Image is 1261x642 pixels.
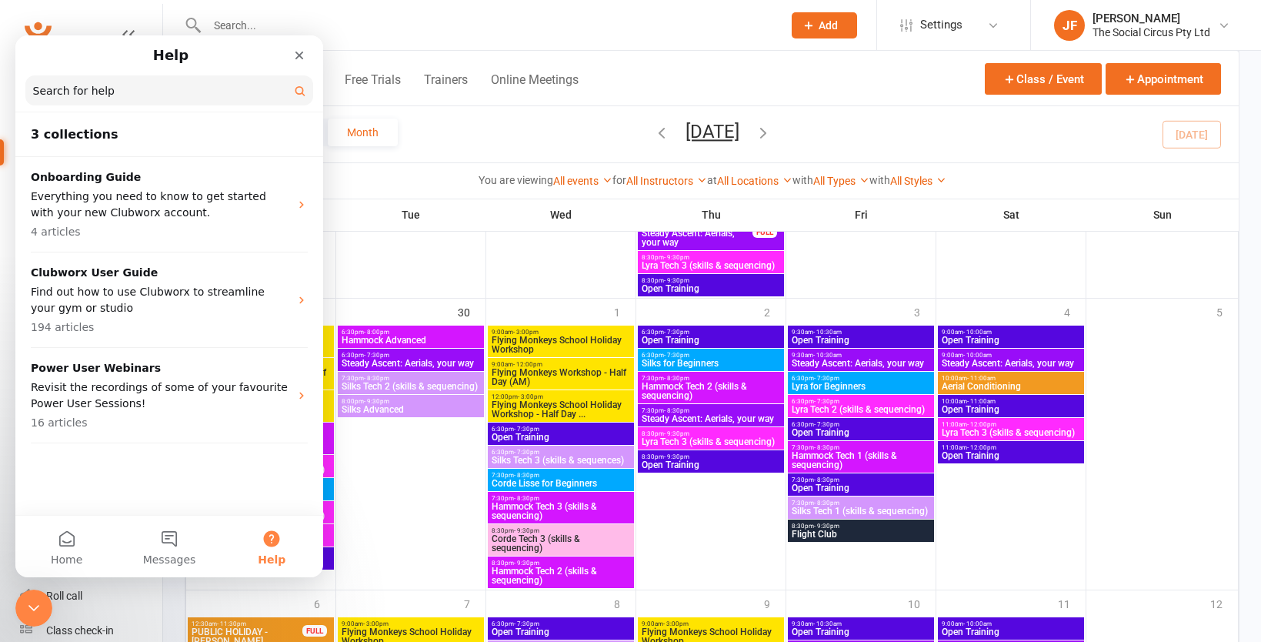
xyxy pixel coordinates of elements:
[792,12,857,38] button: Add
[614,299,636,324] div: 1
[46,590,82,602] div: Roll call
[707,174,717,186] strong: at
[15,229,274,246] p: Clubworx User Guide
[35,519,67,530] span: Home
[664,375,689,382] span: - 8:30pm
[941,451,1081,460] span: Open Training
[491,495,631,502] span: 7:30pm
[1086,199,1239,231] th: Sun
[791,627,931,637] span: Open Training
[791,375,931,382] span: 6:30pm
[15,35,323,577] iframe: Intercom live chat
[15,284,78,300] span: 194 articles
[664,430,689,437] span: - 9:30pm
[341,398,481,405] span: 8:00pm
[963,329,992,336] span: - 10:00am
[364,375,389,382] span: - 8:30pm
[641,229,753,247] span: Steady Ascent: Aerials, your way
[752,226,777,238] div: FULL
[364,352,389,359] span: - 7:30pm
[513,361,542,368] span: - 12:00pm
[908,590,936,616] div: 10
[813,352,842,359] span: - 10:30am
[491,567,631,585] span: Hammock Tech 2 (skills & sequencing)
[641,254,781,261] span: 8:30pm
[641,375,781,382] span: 7:30pm
[814,444,839,451] span: - 8:30pm
[641,261,781,270] span: Lyra Tech 3 (skills & sequencing)
[664,329,689,336] span: - 7:30pm
[612,174,626,186] strong: for
[514,560,539,567] span: - 9:30pm
[869,174,890,186] strong: with
[341,359,481,368] span: Steady Ascent: Aerials, your way
[814,421,839,428] span: - 7:30pm
[813,175,869,187] a: All Types
[941,375,1081,382] span: 10:00am
[15,344,274,376] p: Revisit the recordings of some of your favourite Power User Sessions!
[641,277,781,284] span: 8:30pm
[664,352,689,359] span: - 7:30pm
[791,421,931,428] span: 6:30pm
[764,590,786,616] div: 9
[314,590,335,616] div: 6
[814,476,839,483] span: - 8:30pm
[941,620,1081,627] span: 9:00am
[791,620,931,627] span: 9:30am
[102,480,205,542] button: Messages
[641,329,781,336] span: 6:30pm
[341,352,481,359] span: 6:30pm
[514,527,539,534] span: - 9:30pm
[664,277,689,284] span: - 9:30pm
[191,620,303,627] span: 12:30am
[791,329,931,336] span: 9:30am
[302,625,327,637] div: FULL
[890,175,946,187] a: All Styles
[791,530,931,539] span: Flight Club
[491,627,631,637] span: Open Training
[791,483,931,493] span: Open Training
[514,426,539,433] span: - 7:30pm
[491,72,579,105] button: Online Meetings
[914,299,936,324] div: 3
[717,175,792,187] a: All Locations
[641,430,781,437] span: 8:30pm
[242,519,270,530] span: Help
[202,15,772,36] input: Search...
[641,352,781,359] span: 6:30pm
[791,352,931,359] span: 9:30am
[941,444,1081,451] span: 11:00am
[491,368,631,386] span: Flying Monkeys Workshop - Half Day (AM)
[1093,12,1210,25] div: [PERSON_NAME]
[518,393,543,400] span: - 3:00pm
[46,624,114,637] div: Class check-in
[458,299,485,324] div: 30
[636,199,786,231] th: Thu
[641,407,781,414] span: 7:30pm
[963,620,992,627] span: - 10:00am
[364,398,389,405] span: - 9:30pm
[941,627,1081,637] span: Open Training
[15,590,52,627] iframe: Intercom live chat
[491,456,631,465] span: Silks Tech 3 (skills & sequences)
[1210,590,1238,616] div: 12
[791,451,931,470] span: Hammock Tech 1 (skills & sequencing)
[1058,590,1086,616] div: 11
[813,329,842,336] span: - 10:30am
[15,380,72,396] span: 16 articles
[341,336,481,345] span: Hammock Advanced
[341,620,481,627] span: 9:00am
[791,507,931,516] span: Silks Tech 1 (skills & sequencing)
[328,119,398,146] button: Month
[18,15,57,54] a: Clubworx
[1216,299,1238,324] div: 5
[664,453,689,460] span: - 9:30pm
[814,375,839,382] span: - 7:30pm
[1054,10,1085,41] div: JF
[941,336,1081,345] span: Open Training
[491,336,631,354] span: Flying Monkeys School Holiday Workshop
[641,620,781,627] span: 9:00am
[967,398,996,405] span: - 11:00am
[641,437,781,446] span: Lyra Tech 3 (skills & sequencing)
